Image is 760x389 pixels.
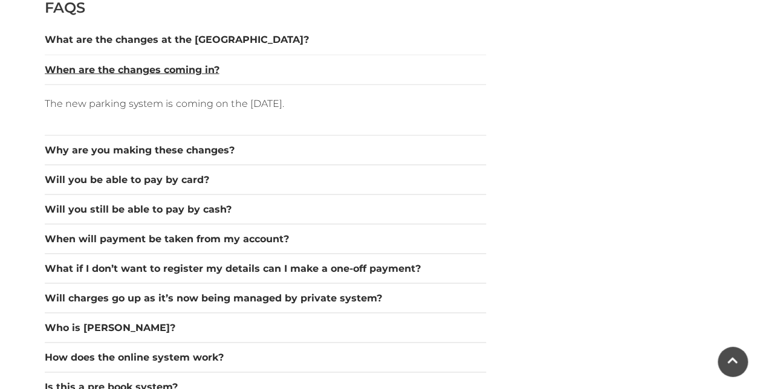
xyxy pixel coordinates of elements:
button: When will payment be taken from my account? [45,231,486,246]
button: Who is [PERSON_NAME]? [45,320,486,335]
button: When are the changes coming in? [45,62,486,77]
p: The new parking system is coming on the [DATE]. [45,96,486,111]
button: What are the changes at the [GEOGRAPHIC_DATA]? [45,33,486,47]
button: What if I don’t want to register my details can I make a one-off payment? [45,261,486,275]
button: Will you be able to pay by card? [45,172,486,187]
button: How does the online system work? [45,350,486,364]
button: Will you still be able to pay by cash? [45,202,486,216]
button: Why are you making these changes? [45,143,486,157]
button: Will charges go up as it’s now being managed by private system? [45,291,486,305]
